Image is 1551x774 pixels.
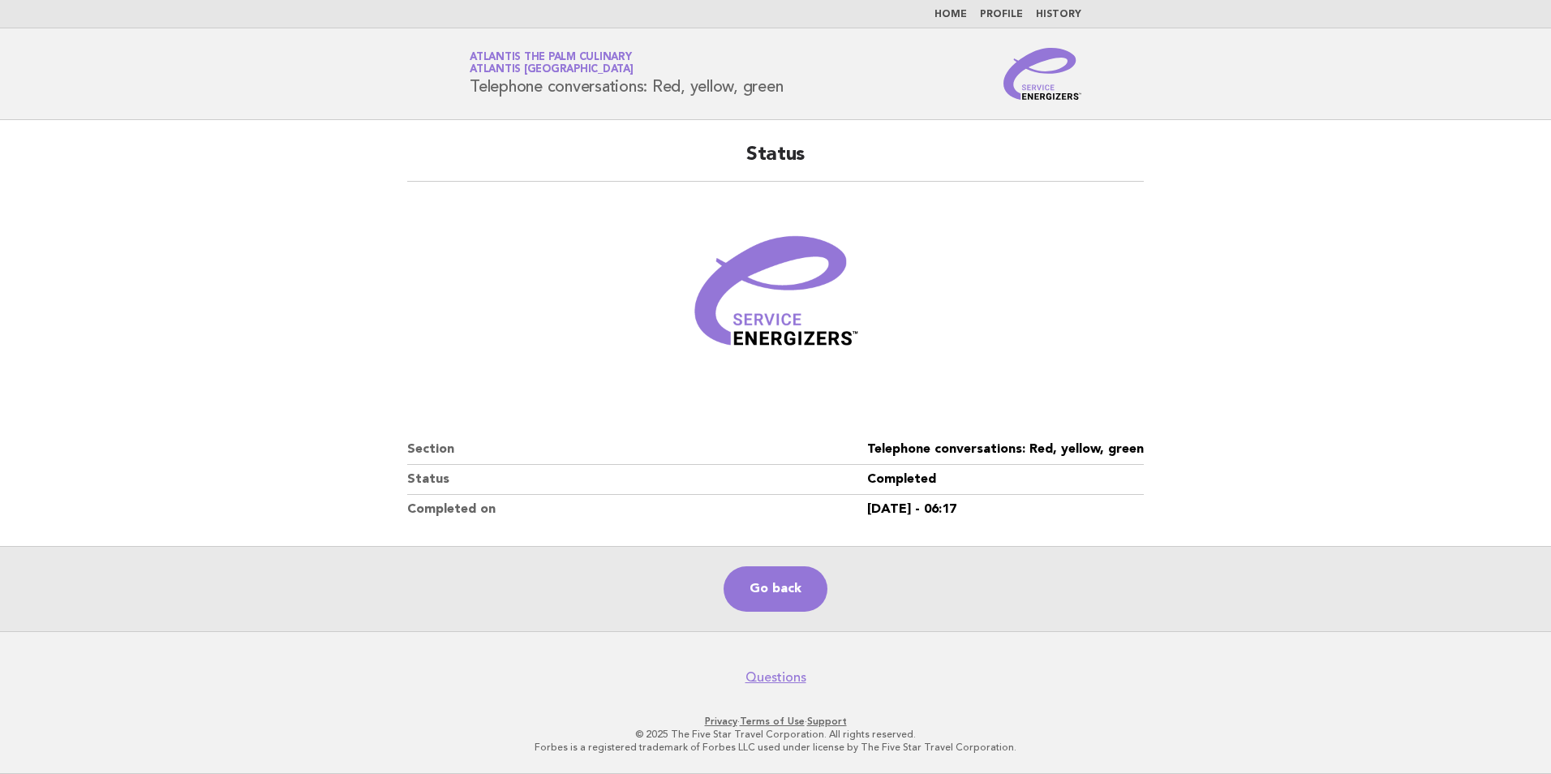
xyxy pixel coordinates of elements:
[867,435,1144,465] dd: Telephone conversations: Red, yellow, green
[279,715,1272,728] p: · ·
[279,741,1272,754] p: Forbes is a registered trademark of Forbes LLC used under license by The Five Star Travel Corpora...
[1036,10,1081,19] a: History
[678,201,873,396] img: Verified
[407,465,867,495] dt: Status
[279,728,1272,741] p: © 2025 The Five Star Travel Corporation. All rights reserved.
[470,53,783,95] h1: Telephone conversations: Red, yellow, green
[807,716,847,727] a: Support
[470,52,634,75] a: Atlantis The Palm CulinaryAtlantis [GEOGRAPHIC_DATA]
[407,435,867,465] dt: Section
[867,495,1144,524] dd: [DATE] - 06:17
[740,716,805,727] a: Terms of Use
[407,142,1144,182] h2: Status
[407,495,867,524] dt: Completed on
[745,669,806,686] a: Questions
[867,465,1144,495] dd: Completed
[705,716,737,727] a: Privacy
[934,10,967,19] a: Home
[980,10,1023,19] a: Profile
[470,65,634,75] span: Atlantis [GEOGRAPHIC_DATA]
[724,566,827,612] a: Go back
[1003,48,1081,100] img: Service Energizers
